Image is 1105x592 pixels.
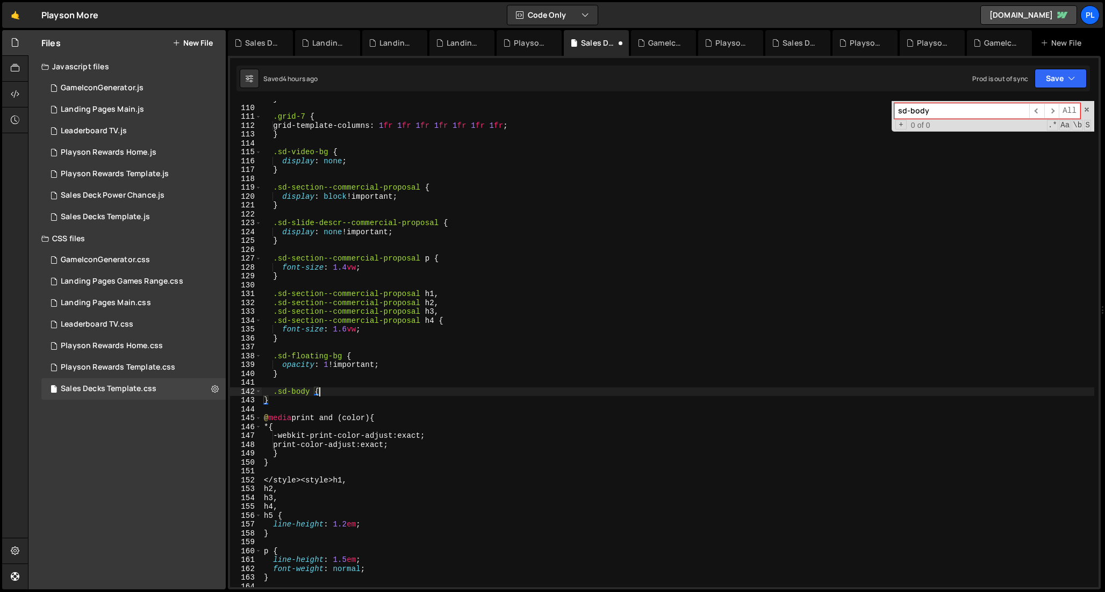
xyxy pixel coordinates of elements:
div: 150 [230,458,262,467]
div: 122 [230,210,262,219]
div: Prod is out of sync [972,74,1028,83]
span: ​ [1044,103,1059,119]
div: 111 [230,112,262,121]
div: GameIconGenerator.js [984,38,1019,48]
div: 15074/39402.css [41,335,226,357]
div: 116 [230,157,262,166]
div: Sales Decks Template.css [581,38,616,48]
div: 160 [230,547,262,556]
div: 15074/39399.js [41,206,226,228]
div: Javascript files [28,56,226,77]
div: 137 [230,343,262,352]
div: 159 [230,538,262,547]
div: 158 [230,529,262,538]
div: 125 [230,236,262,246]
div: Playson Rewards Template.css [61,363,175,372]
div: GameIconGenerator.css [61,255,150,265]
div: 121 [230,201,262,210]
div: 115 [230,148,262,157]
div: 15074/39401.css [41,271,226,292]
div: 15074/39403.js [41,142,226,163]
div: 163 [230,573,262,582]
div: Playson Rewards Home.js [61,148,156,157]
div: 151 [230,467,262,476]
div: Leaderboard TV.js [61,126,127,136]
span: ​ [1029,103,1044,119]
span: 0 of 0 [907,121,935,130]
div: Leaderboard TV.css [61,320,133,329]
div: Landing Pages Games Range.css [312,38,347,48]
a: 🤙 [2,2,28,28]
div: 15074/40030.js [41,77,226,99]
div: Playson Rewards Home.js [917,38,952,48]
div: CSS files [28,228,226,249]
div: 126 [230,246,262,255]
div: 152 [230,476,262,485]
div: 117 [230,165,262,175]
div: 161 [230,555,262,565]
div: 114 [230,139,262,148]
div: Playson More [41,9,98,21]
div: 154 [230,494,262,503]
div: 146 [230,423,262,432]
span: Toggle Replace mode [895,120,907,130]
div: 15074/39400.css [41,292,226,314]
div: 156 [230,511,262,521]
div: 130 [230,281,262,290]
div: 145 [230,414,262,423]
div: 142 [230,387,262,396]
div: 133 [230,307,262,316]
button: Save [1035,69,1087,88]
div: 129 [230,272,262,281]
div: 141 [230,378,262,387]
div: 15074/39405.css [41,314,226,335]
div: Sales Decks Template.js [245,38,280,48]
div: 4 hours ago [283,74,318,83]
div: Landing Pages Main.js [61,105,144,114]
div: 120 [230,192,262,201]
div: 15074/39397.js [41,163,226,185]
button: New File [173,39,213,47]
div: 147 [230,431,262,441]
button: Code Only [507,5,598,25]
div: GameIconGenerator.js [61,83,143,93]
div: Sales Deck Power Chance.js [783,38,817,48]
div: Sales Decks Template.css [61,384,156,394]
div: 148 [230,441,262,450]
div: 135 [230,325,262,334]
div: Landing Pages Main.js [447,38,482,48]
div: 119 [230,183,262,192]
div: Playson Rewards Template.js [850,38,885,48]
div: 143 [230,396,262,405]
div: New File [1041,38,1086,48]
span: CaseSensitive Search [1059,120,1071,131]
div: 153 [230,485,262,494]
div: 164 [230,582,262,591]
h2: Files [41,37,61,49]
div: 113 [230,130,262,139]
div: 149 [230,449,262,458]
div: 15074/39396.css [41,357,226,378]
div: 138 [230,352,262,361]
a: pl [1080,5,1100,25]
div: 139 [230,360,262,370]
div: 157 [230,520,262,529]
div: Playson Rewards Home.css [514,38,549,48]
div: 15074/41113.css [41,249,226,271]
input: Search for [894,103,1029,119]
div: 131 [230,290,262,299]
div: Playson Rewards Template.css [715,38,750,48]
div: 15074/40743.js [41,185,226,206]
span: RegExp Search [1047,120,1058,131]
div: Sales Deck Power Chance.js [61,191,164,200]
div: 144 [230,405,262,414]
div: GameIconGenerator.css [648,38,683,48]
div: Saved [263,74,318,83]
div: Landing Pages Games Range.css [61,277,183,286]
div: Landing Pages Main.css [61,298,151,308]
div: 15074/39398.css [41,378,226,400]
div: 112 [230,121,262,131]
div: 136 [230,334,262,343]
div: 110 [230,104,262,113]
div: 15074/39404.js [41,120,226,142]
